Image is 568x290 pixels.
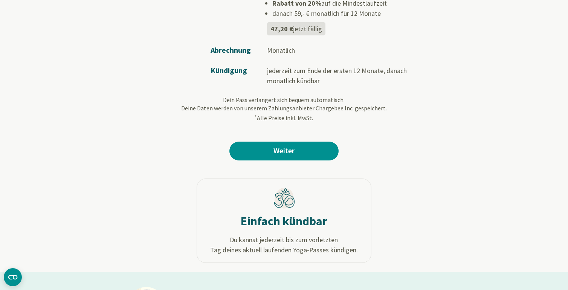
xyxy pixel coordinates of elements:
[241,214,327,229] h2: Einfach kündbar
[211,35,267,56] td: Abrechnung
[4,268,22,286] button: CMP-Widget öffnen
[229,142,339,160] a: Weiter
[270,24,293,33] b: 47,20 €
[272,8,414,18] li: danach 59,- € monatlich für 12 Monate
[267,35,414,56] td: Monatlich
[267,22,325,35] div: jetzt fällig
[148,96,420,123] p: Dein Pass verlängert sich bequem automatisch. Deine Daten werden von unserem Zahlungsanbieter Cha...
[210,235,358,255] span: Du kannst jederzeit bis zum vorletzten Tag deines aktuell laufenden Yoga-Passes kündigen.
[267,56,414,86] td: jederzeit zum Ende der ersten 12 Monate, danach monatlich kündbar
[211,56,267,86] td: Kündigung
